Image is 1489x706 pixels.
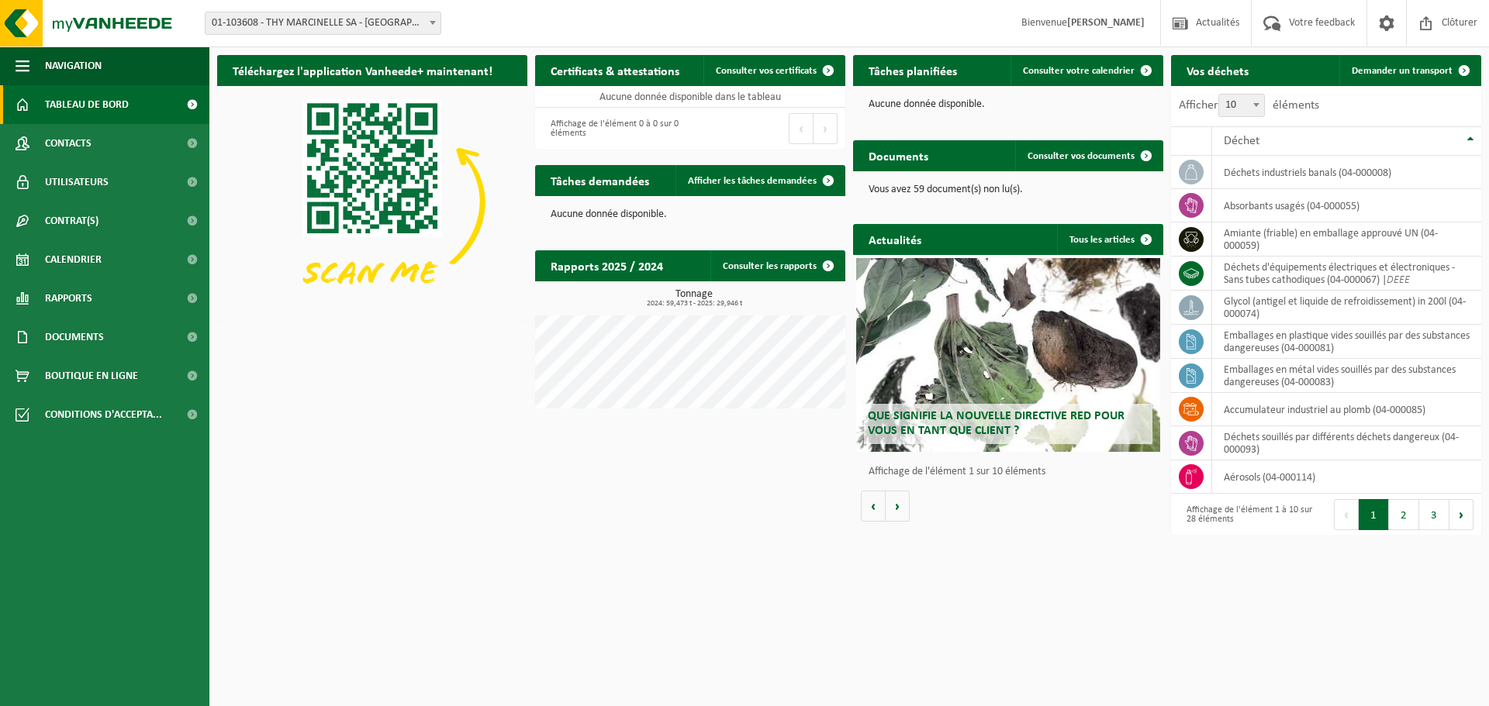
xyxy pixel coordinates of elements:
p: Aucune donnée disponible. [869,99,1148,110]
h2: Actualités [853,224,937,254]
a: Consulter votre calendrier [1011,55,1162,86]
a: Tous les articles [1057,224,1162,255]
div: Affichage de l'élément 1 à 10 sur 28 éléments [1179,498,1318,532]
h2: Tâches demandées [535,165,665,195]
strong: [PERSON_NAME] [1067,17,1145,29]
a: Demander un transport [1339,55,1480,86]
span: 01-103608 - THY MARCINELLE SA - CHARLEROI [205,12,441,35]
td: déchets industriels banals (04-000008) [1212,156,1481,189]
button: Volgende [886,491,910,522]
td: amiante (friable) en emballage approuvé UN (04-000059) [1212,222,1481,257]
h2: Documents [853,140,944,170]
p: Aucune donnée disponible. [551,209,830,220]
td: glycol (antigel et liquide de refroidissement) in 200l (04-000074) [1212,291,1481,325]
button: Previous [1334,499,1359,530]
span: 10 [1218,94,1265,117]
td: absorbants usagés (04-000055) [1212,189,1481,222]
span: Demander un transport [1352,66,1453,76]
button: 3 [1419,499,1449,530]
span: Consulter votre calendrier [1023,66,1135,76]
span: Calendrier [45,240,102,279]
button: Next [1449,499,1473,530]
td: aérosols (04-000114) [1212,460,1481,494]
td: Aucune donnée disponible dans le tableau [535,86,845,108]
span: 2024: 59,473 t - 2025: 29,946 t [543,300,845,308]
td: emballages en plastique vides souillés par des substances dangereuses (04-000081) [1212,325,1481,359]
button: Vorige [861,491,886,522]
h2: Vos déchets [1171,55,1264,85]
span: Boutique en ligne [45,356,138,395]
span: 10 [1219,95,1264,116]
img: Download de VHEPlus App [217,86,527,319]
button: Previous [789,113,814,144]
span: Conditions d'accepta... [45,395,162,434]
span: Contrat(s) [45,201,98,240]
td: déchets souillés par différents déchets dangereux (04-000093) [1212,426,1481,460]
span: Rapports [45,279,92,318]
span: Documents [45,318,104,356]
span: Que signifie la nouvelle directive RED pour vous en tant que client ? [868,410,1125,437]
a: Afficher les tâches demandées [675,165,844,196]
a: Consulter vos documents [1015,140,1162,171]
span: Utilisateurs [45,163,109,201]
td: déchets d'équipements électriques et électroniques - Sans tubes cathodiques (04-000067) | [1212,257,1481,291]
span: Déchet [1224,135,1259,147]
i: DEEE [1387,274,1410,286]
h2: Téléchargez l'application Vanheede+ maintenant! [217,55,508,85]
td: accumulateur industriel au plomb (04-000085) [1212,393,1481,426]
button: 1 [1359,499,1389,530]
p: Affichage de l'élément 1 sur 10 éléments [869,467,1156,477]
a: Que signifie la nouvelle directive RED pour vous en tant que client ? [856,258,1160,452]
h3: Tonnage [543,289,845,308]
button: Next [814,113,838,144]
p: Vous avez 59 document(s) non lu(s). [869,184,1148,195]
h2: Rapports 2025 / 2024 [535,250,679,281]
div: Affichage de l'élément 0 à 0 sur 0 éléments [543,112,682,146]
span: Navigation [45,46,102,85]
span: 01-103608 - THY MARCINELLE SA - CHARLEROI [206,12,440,34]
span: Consulter vos certificats [716,66,817,76]
span: Contacts [45,124,92,163]
span: Consulter vos documents [1028,151,1135,161]
label: Afficher éléments [1179,99,1319,112]
a: Consulter vos certificats [703,55,844,86]
span: Tableau de bord [45,85,129,124]
h2: Tâches planifiées [853,55,973,85]
td: emballages en métal vides souillés par des substances dangereuses (04-000083) [1212,359,1481,393]
h2: Certificats & attestations [535,55,695,85]
span: Afficher les tâches demandées [688,176,817,186]
a: Consulter les rapports [710,250,844,281]
button: 2 [1389,499,1419,530]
